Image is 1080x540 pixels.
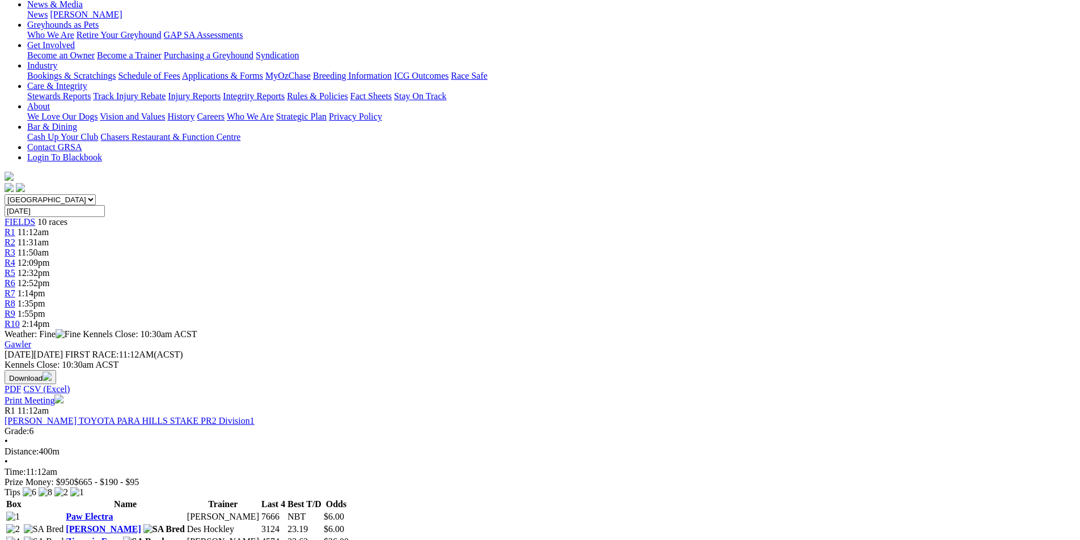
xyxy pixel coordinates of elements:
[324,524,344,534] span: $6.00
[18,248,49,257] span: 11:50am
[5,227,15,237] a: R1
[5,278,15,288] a: R6
[18,288,45,298] span: 1:14pm
[27,112,98,121] a: We Love Our Dogs
[23,487,36,498] img: 6
[27,10,48,19] a: News
[18,268,50,278] span: 12:32pm
[27,30,74,40] a: Who We Are
[23,384,70,394] a: CSV (Excel)
[197,112,225,121] a: Careers
[27,142,82,152] a: Contact GRSA
[5,396,63,405] a: Print Meeting
[54,487,68,498] img: 2
[66,524,141,534] a: [PERSON_NAME]
[394,71,448,80] a: ICG Outcomes
[5,406,15,415] span: R1
[187,499,260,510] th: Trainer
[5,467,26,477] span: Time:
[5,309,15,318] a: R9
[451,71,487,80] a: Race Safe
[261,524,286,535] td: 3124
[18,299,45,308] span: 1:35pm
[18,258,50,267] span: 12:09pm
[27,20,99,29] a: Greyhounds as Pets
[18,278,50,288] span: 12:52pm
[394,91,446,101] a: Stay On Track
[143,524,185,534] img: SA Bred
[227,112,274,121] a: Who We Are
[93,91,166,101] a: Track Injury Rebate
[5,370,56,384] button: Download
[100,132,240,142] a: Chasers Restaurant & Function Centre
[5,237,15,247] span: R2
[18,227,49,237] span: 11:12am
[167,112,194,121] a: History
[324,512,344,521] span: $6.00
[287,91,348,101] a: Rules & Policies
[187,524,260,535] td: Des Hockley
[276,112,327,121] a: Strategic Plan
[18,237,49,247] span: 11:31am
[168,91,221,101] a: Injury Reports
[65,350,118,359] span: FIRST RACE:
[27,152,102,162] a: Login To Blackbook
[18,406,49,415] span: 11:12am
[27,61,57,70] a: Industry
[5,205,105,217] input: Select date
[27,132,1075,142] div: Bar & Dining
[27,30,1075,40] div: Greyhounds as Pets
[5,360,1075,370] div: Kennels Close: 10:30am ACST
[5,350,63,359] span: [DATE]
[5,258,15,267] span: R4
[5,457,8,466] span: •
[77,30,162,40] a: Retire Your Greyhound
[5,487,20,497] span: Tips
[5,436,8,446] span: •
[70,487,84,498] img: 1
[5,288,15,298] a: R7
[5,172,14,181] img: logo-grsa-white.png
[6,524,20,534] img: 2
[50,10,122,19] a: [PERSON_NAME]
[66,512,113,521] a: Paw Electra
[187,511,260,522] td: [PERSON_NAME]
[287,511,322,522] td: NBT
[27,71,1075,81] div: Industry
[27,91,1075,101] div: Care & Integrity
[27,101,50,111] a: About
[5,183,14,192] img: facebook.svg
[350,91,392,101] a: Fact Sheets
[223,91,285,101] a: Integrity Reports
[323,499,349,510] th: Odds
[5,248,15,257] span: R3
[27,10,1075,20] div: News & Media
[27,71,116,80] a: Bookings & Scratchings
[261,511,286,522] td: 7666
[5,319,20,329] a: R10
[265,71,311,80] a: MyOzChase
[27,132,98,142] a: Cash Up Your Club
[5,477,1075,487] div: Prize Money: $950
[5,447,39,456] span: Distance:
[27,91,91,101] a: Stewards Reports
[27,112,1075,122] div: About
[27,81,87,91] a: Care & Integrity
[5,268,15,278] a: R5
[27,40,75,50] a: Get Involved
[56,329,81,339] img: Fine
[16,183,25,192] img: twitter.svg
[287,499,322,510] th: Best T/D
[5,217,35,227] span: FIELDS
[100,112,165,121] a: Vision and Values
[74,477,139,487] span: $665 - $190 - $95
[5,426,29,436] span: Grade:
[329,112,382,121] a: Privacy Policy
[27,50,1075,61] div: Get Involved
[5,299,15,308] span: R8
